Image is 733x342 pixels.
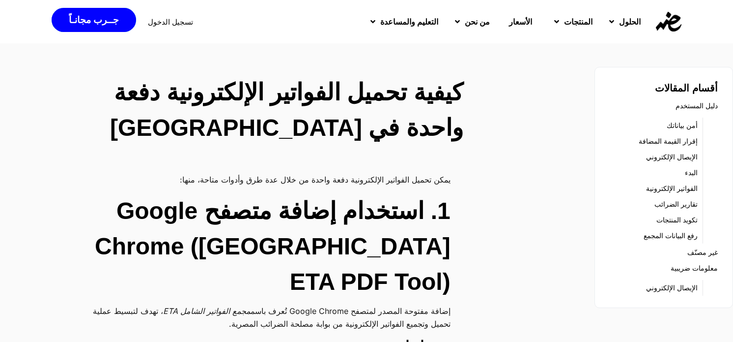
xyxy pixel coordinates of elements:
[667,119,698,132] a: أمن بياناتك
[163,306,251,316] em: مجمع الفواتير الشامل ETA
[646,150,698,164] a: الإيصال الإلكتروني
[79,173,450,186] p: يمكن تحميل الفواتير الإلكترونية دفعة واحدة من خلال عدة طرق وأدوات متاحة، منها:
[69,15,119,25] span: جــرب مجانـاً
[445,9,497,34] a: من نحن
[676,99,718,113] a: دليل المستخدم
[656,213,698,227] a: تكويد المنتجات
[639,134,698,148] a: إقرار القيمة المضافة
[646,281,698,295] a: الإيصال الإلكتروني
[644,229,698,243] a: رفع البيانات المجمع
[564,16,592,28] span: المنتجات
[654,197,698,211] a: تقارير الضرائب
[497,9,544,34] a: الأسعار
[687,246,718,259] a: غير مصنّف
[544,9,599,34] a: المنتجات
[361,9,445,34] a: التعليم والمساعدة
[79,305,450,330] p: إضافة مفتوحة المصدر لمتصفح Google Chrome تُعرف باسم ، تهدف لتبسيط عملية تحميل وتجميع الفواتير الإ...
[79,193,450,300] h2: 1. استخدام إضافة متصفح Google Chrome ([GEOGRAPHIC_DATA] ETA PDF Tool)
[671,261,718,275] a: معلومات ضريبية
[599,9,648,34] a: الحلول
[509,16,532,28] span: الأسعار
[656,12,681,31] img: eDariba
[655,83,718,93] strong: أقسام المقالات
[646,182,698,195] a: الفواتير الإلكترونية
[91,75,463,146] h2: كيفية تحميل الفواتير الإلكترونية دفعة واحدة في [GEOGRAPHIC_DATA]
[52,8,136,32] a: جــرب مجانـاً
[465,16,490,28] span: من نحن
[380,16,438,28] span: التعليم والمساعدة
[685,166,698,180] a: البدء
[148,18,193,26] a: تسجيل الدخول
[619,16,641,28] span: الحلول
